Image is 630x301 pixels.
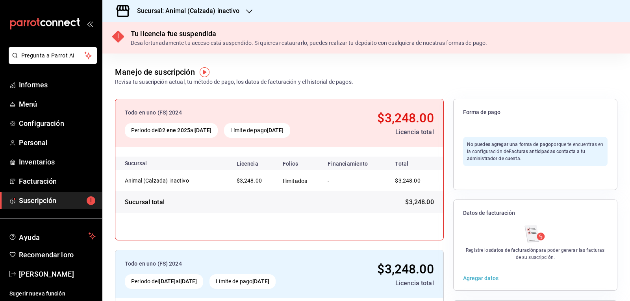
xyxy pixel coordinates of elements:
font: Límite de pago [230,127,267,133]
font: Límite de pago [216,278,252,284]
font: Recomendar loro [19,251,74,259]
font: - [328,178,329,184]
div: Animal (Calzada) inactivo [125,177,204,185]
font: Informes [19,81,48,89]
font: [DATE] [195,127,211,133]
button: Pregunta a Parrot AI [9,47,97,64]
font: Todo en uno (FS) 2024 [125,109,182,116]
img: Marcador de información sobre herramientas [200,67,209,77]
font: Desafortunadamente tu acceso está suspendido. Si quieres restaurarlo, puedes realizar tu depósito... [131,40,487,46]
font: Tu licencia fue suspendida [131,30,216,38]
font: Total [395,161,408,167]
font: Suscripción [19,196,56,205]
font: Animal (Calzada) inactivo [125,177,189,184]
font: Folios [283,161,298,167]
font: Datos de facturación [463,210,515,216]
font: [DATE] [159,278,176,284]
font: [DATE] [180,278,197,284]
button: Agregar datos [463,275,498,281]
font: Licencia total [395,128,434,136]
font: $3,248.00 [377,262,434,277]
font: al [176,278,180,284]
font: Pregunta a Parrot AI [21,52,75,59]
font: Personal [19,138,48,147]
font: para poder generar las facturas de su suscripción. [516,247,605,260]
font: Ilimitados [283,178,308,184]
font: Licencia total [395,279,434,287]
font: [PERSON_NAME] [19,270,74,278]
font: $3,248.00 [395,177,420,184]
font: Forma de pago [463,109,500,115]
font: Financiamiento [328,161,368,167]
font: $3,248.00 [237,177,262,184]
font: Periodo del [131,127,159,133]
font: $3,248.00 [377,111,434,126]
a: Pregunta a Parrot AI [6,57,97,65]
font: Revisa tu suscripción actual, tu método de pago, los datos de facturación y el historial de pagos. [115,79,353,85]
font: [DATE] [267,127,284,133]
font: 02 ene 2025 [159,127,190,133]
button: abrir_cajón_menú [87,20,93,27]
font: Licencia [237,161,258,167]
font: Manejo de suscripción [115,67,195,77]
font: Periodo del [131,278,159,284]
font: Sugerir nueva función [9,290,65,297]
font: $3,248.00 [405,198,434,206]
font: Sucursal total [125,198,165,206]
font: Todo en uno (FS) 2024 [125,260,182,267]
font: Sucursal [125,160,147,166]
font: [DATE] [252,278,269,284]
font: Configuración [19,119,64,127]
font: Facturación [19,177,57,185]
font: Menú [19,100,37,108]
font: al [190,127,195,133]
font: Facturas anticipadas contacta a tu administrador de cuenta. [467,149,586,161]
font: Inventarios [19,158,55,166]
font: Registre los [466,247,491,253]
font: Ayuda [19,233,40,242]
font: No puedes agregar una forma de pago [467,142,551,147]
font: datos de facturación [491,247,536,253]
font: Sucursal: Animal (Calzada) inactivo [137,7,240,15]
